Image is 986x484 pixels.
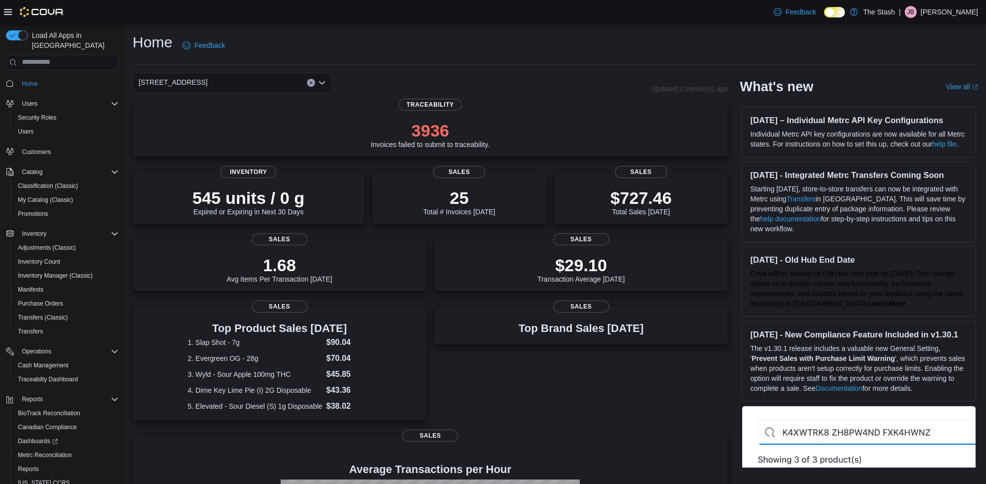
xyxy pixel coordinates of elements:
p: 25 [423,188,495,208]
button: Clear input [307,79,315,87]
h1: Home [133,32,172,52]
span: Promotions [14,208,119,220]
button: BioTrack Reconciliation [10,406,123,420]
a: Canadian Compliance [14,421,81,433]
div: Invoices failed to submit to traceability. [371,121,490,149]
a: help documentation [760,215,821,223]
a: My Catalog (Classic) [14,194,77,206]
button: Customers [2,145,123,159]
span: Manifests [18,286,43,294]
button: Traceabilty Dashboard [10,372,123,386]
button: Reports [10,462,123,476]
a: Learn More [868,300,905,308]
a: Adjustments (Classic) [14,242,80,254]
a: Promotions [14,208,52,220]
span: Reports [18,393,119,405]
a: Customers [18,146,55,158]
span: Customers [18,146,119,158]
input: Dark Mode [824,7,845,17]
span: Inventory [18,228,119,240]
span: Cova will be turning off Old Hub next year on [DATE]. This change allows us to quickly release ne... [750,270,962,308]
img: Cova [20,7,64,17]
dt: 2. Evergreen OG - 28g [188,353,323,363]
span: Sales [615,166,667,178]
span: Traceabilty Dashboard [14,373,119,385]
button: Operations [2,344,123,358]
span: Canadian Compliance [14,421,119,433]
button: Classification (Classic) [10,179,123,193]
button: Adjustments (Classic) [10,241,123,255]
span: Customers [22,148,51,156]
a: Traceabilty Dashboard [14,373,82,385]
a: Purchase Orders [14,298,67,310]
span: Promotions [18,210,48,218]
span: Classification (Classic) [18,182,78,190]
div: Transaction Average [DATE] [537,255,625,283]
button: Catalog [18,166,46,178]
a: Transfers (Classic) [14,312,72,323]
dt: 4. Dime Key Lime Pie (I) 2G Disposable [188,385,323,395]
a: Inventory Count [14,256,64,268]
span: Sales [402,430,458,442]
button: Security Roles [10,111,123,125]
span: Manifests [14,284,119,296]
span: Classification (Classic) [14,180,119,192]
span: Inventory Count [14,256,119,268]
a: Feedback [178,35,229,55]
span: Users [18,128,33,136]
span: My Catalog (Classic) [14,194,119,206]
span: Metrc Reconciliation [18,451,72,459]
span: Operations [18,345,119,357]
button: Manifests [10,283,123,297]
span: Sales [553,301,609,313]
h3: [DATE] – Individual Metrc API Key Configurations [750,115,968,125]
a: Transfers [787,195,816,203]
p: 3936 [371,121,490,141]
span: Traceabilty Dashboard [18,375,78,383]
span: BioTrack Reconciliation [18,409,80,417]
span: Transfers (Classic) [18,314,68,322]
p: The Stash [863,6,895,18]
a: Documentation [816,384,862,392]
a: BioTrack Reconciliation [14,407,84,419]
dd: $38.02 [327,400,371,412]
h3: Top Product Sales [DATE] [188,323,371,334]
button: Inventory Manager (Classic) [10,269,123,283]
p: $727.46 [610,188,671,208]
span: JB [907,6,914,18]
a: Feedback [770,2,820,22]
svg: External link [972,84,978,90]
a: Transfers [14,325,47,337]
span: Metrc Reconciliation [14,449,119,461]
span: Adjustments (Classic) [14,242,119,254]
a: Metrc Reconciliation [14,449,76,461]
span: [STREET_ADDRESS] [139,76,207,88]
button: Open list of options [318,79,326,87]
span: Reports [18,465,39,473]
p: $29.10 [537,255,625,275]
span: Home [22,80,38,88]
p: | [899,6,901,18]
dd: $70.04 [327,352,371,364]
button: Catalog [2,165,123,179]
span: Canadian Compliance [18,423,77,431]
span: Sales [553,233,609,245]
span: Adjustments (Classic) [18,244,76,252]
button: Users [2,97,123,111]
div: Expired or Expiring in Next 30 Days [192,188,305,216]
div: Total Sales [DATE] [610,188,671,216]
span: Security Roles [18,114,56,122]
span: Users [18,98,119,110]
button: Metrc Reconciliation [10,448,123,462]
span: Inventory Manager (Classic) [14,270,119,282]
button: Inventory Count [10,255,123,269]
p: Individual Metrc API key configurations are now available for all Metrc states. For instructions ... [750,129,968,149]
dd: $45.85 [327,368,371,380]
button: Reports [2,392,123,406]
button: Reports [18,393,47,405]
button: Operations [18,345,55,357]
button: Purchase Orders [10,297,123,311]
button: Promotions [10,207,123,221]
span: Catalog [22,168,42,176]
